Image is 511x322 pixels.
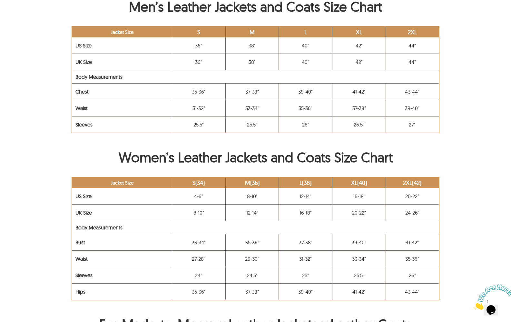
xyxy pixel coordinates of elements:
td: 33-34" [332,250,386,267]
th: M(36) [225,177,279,188]
td: 31-32" [172,100,226,116]
th: XL [332,26,386,37]
td: UK Size [72,204,172,221]
td: Waist [72,250,172,267]
th: L [279,26,332,37]
td: 39-40" [279,283,332,300]
td: Chest [72,84,172,100]
iframe: chat widget [471,282,511,312]
td: 35-36" [386,250,439,267]
img: Chat attention grabber [3,3,43,28]
td: 35-36" [172,283,226,300]
td: 33-34" [225,100,279,116]
td: 35-36" [225,234,279,250]
td: 26" [279,116,332,133]
td: US Size [72,37,172,54]
th: M [225,26,279,37]
td: 25.5" [332,267,386,283]
th: S(34) [172,177,226,188]
td: 35-36" [279,100,332,116]
td: 39-40" [332,234,386,250]
td: 4-6" [172,188,226,205]
td: UK Size [72,54,172,70]
td: 20-22" [386,188,439,205]
th: 2XL(42) [386,177,439,188]
td: 16-18" [332,188,386,205]
td: 40" [279,54,332,70]
th: L(38) [279,177,332,188]
td: 40" [279,37,332,54]
td: 37-38" [332,100,386,116]
td: 29-30" [225,250,279,267]
td: 31-32" [279,250,332,267]
td: 33-34" [172,234,226,250]
td: 42" [332,37,386,54]
a: Women’s Leather Jackets and Coats Size Chart [119,149,393,166]
td: 39-40" [279,84,332,100]
span: 1 [3,3,5,8]
td: Hips [72,283,172,300]
td: 41-42" [386,234,439,250]
td: 24" [172,267,226,283]
td: US Size [72,188,172,205]
td: 24.5" [225,267,279,283]
td: Sleeves [72,116,172,133]
td: 12-14" [279,188,332,205]
th: Jacket Size [72,26,172,37]
td: 20-22" [332,204,386,221]
td: 44" [386,54,439,70]
td: Sleeves [72,267,172,283]
td: 38" [225,37,279,54]
td: 37-38" [279,234,332,250]
td: 36" [172,54,226,70]
td: Body Measurements [72,70,439,84]
td: 39-40" [386,100,439,116]
td: 44" [386,37,439,54]
td: 43-44" [386,84,439,100]
td: 35-36" [172,84,226,100]
td: 41-42" [332,283,386,300]
td: 37-38" [225,84,279,100]
th: S [172,26,226,37]
td: 26.5" [332,116,386,133]
td: 16-18" [279,204,332,221]
td: 36" [172,37,226,54]
td: 8-10" [172,204,226,221]
td: 41-42" [332,84,386,100]
td: 12-14" [225,204,279,221]
td: 42" [332,54,386,70]
td: 8-10" [225,188,279,205]
th: XL(40) [332,177,386,188]
td: 25.5" [225,116,279,133]
td: 27-28" [172,250,226,267]
td: Body Measurements [72,221,439,234]
td: 37-38" [225,283,279,300]
th: 2XL [386,26,439,37]
td: 25.5" [172,116,226,133]
td: Bust [72,234,172,250]
td: Waist [72,100,172,116]
th: Jacket Size [72,177,172,188]
td: 43-44" [386,283,439,300]
td: 25" [279,267,332,283]
td: 38" [225,54,279,70]
td: 24-26" [386,204,439,221]
td: 27" [386,116,439,133]
td: 26" [386,267,439,283]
